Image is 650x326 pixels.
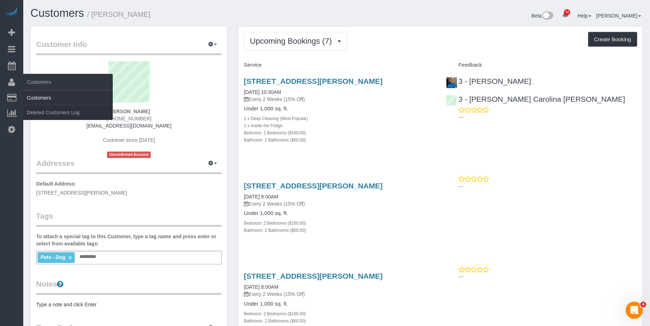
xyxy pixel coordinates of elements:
[23,91,113,105] a: Customers
[244,32,347,50] button: Upcoming Bookings (7)
[30,7,84,19] a: Customers
[244,116,308,121] small: 1 x Deep Cleaning (Most Popular)
[244,284,278,290] a: [DATE] 8:00AM
[577,13,591,19] a: Help
[446,95,625,103] a: 3 - [PERSON_NAME] Carolina [PERSON_NAME]
[244,182,382,190] a: [STREET_ADDRESS][PERSON_NAME]
[446,77,531,85] a: 3 - [PERSON_NAME]
[244,311,306,316] small: Bedroom: 2 Bedrooms ($160.00)
[87,10,151,18] small: / [PERSON_NAME]
[626,302,643,319] iframe: Intercom live chat
[244,301,435,307] h4: Under 1,000 sq. ft.
[459,183,637,190] p: ---
[244,89,281,95] a: [DATE] 10:30AM
[36,190,127,196] span: [STREET_ADDRESS][PERSON_NAME]
[244,272,382,280] a: [STREET_ADDRESS][PERSON_NAME]
[36,180,76,187] label: Default Address:
[69,255,72,261] a: ×
[103,137,155,143] span: Customer since [DATE]
[532,13,554,19] a: Beta
[244,62,435,68] h4: Service
[244,96,435,103] p: Every 2 Weeks (15% Off)
[533,79,534,85] span: ,
[244,221,306,226] small: Bedroom: 2 Bedrooms ($160.00)
[36,39,222,55] legend: Customer Info
[23,74,113,90] span: Customers
[446,62,637,68] h4: Feedback
[244,77,382,85] a: [STREET_ADDRESS][PERSON_NAME]
[244,123,282,128] small: 1 x Inside the Fridge
[250,37,335,45] span: Upcoming Bookings (7)
[244,194,278,200] a: [DATE] 8:00AM
[23,90,113,120] ul: Customers
[459,273,637,280] p: ---
[106,116,151,121] span: [PHONE_NUMBER]
[40,254,65,260] span: Pets - Dog
[36,211,222,227] legend: Tags
[588,32,637,47] button: Create Booking
[542,11,553,21] img: New interface
[558,7,572,23] a: 12
[36,233,222,247] label: To attach a special tag to this Customer, type a tag name and press enter or select from availabl...
[244,318,306,323] small: Bathroom: 2 Bathrooms ($60.00)
[244,210,435,216] h4: Under 1,000 sq. ft.
[564,9,570,15] span: 12
[459,114,637,121] p: ---
[244,130,306,135] small: Bedroom: 2 Bedrooms ($160.00)
[244,106,435,112] h4: Under 1,000 sq. ft.
[36,279,222,295] legend: Notes
[87,123,171,129] a: [EMAIL_ADDRESS][DOMAIN_NAME]
[244,138,306,143] small: Bathroom: 2 Bathrooms ($60.00)
[244,291,435,298] p: Every 2 Weeks (15% Off)
[108,109,150,114] strong: [PERSON_NAME]
[446,77,457,88] img: 3 - Geraldin Bastidas
[244,200,435,207] p: Every 2 Weeks (15% Off)
[244,228,306,233] small: Bathroom: 2 Bathrooms ($60.00)
[4,7,19,17] img: Automaid Logo
[36,301,222,308] pre: Type a note and click Enter
[23,105,113,120] a: Deleted Customers Log
[596,13,641,19] a: [PERSON_NAME]
[640,302,646,307] span: 4
[107,152,151,158] span: Unconfirmed Account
